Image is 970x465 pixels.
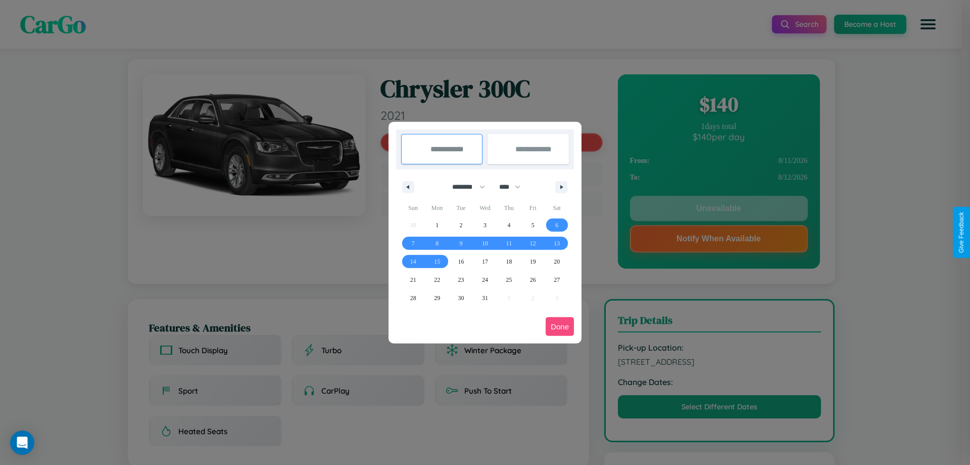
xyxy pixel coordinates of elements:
button: 1 [425,216,449,234]
span: 25 [506,271,512,289]
span: 21 [410,271,416,289]
span: 29 [434,289,440,307]
button: 18 [497,252,521,271]
span: Tue [449,200,473,216]
span: 16 [458,252,464,271]
button: 29 [425,289,449,307]
span: 5 [531,216,535,234]
button: 3 [473,216,497,234]
span: Sat [545,200,569,216]
button: 14 [401,252,425,271]
span: 14 [410,252,416,271]
span: 8 [435,234,439,252]
span: 6 [555,216,558,234]
button: 26 [521,271,545,289]
span: 9 [460,234,463,252]
div: Open Intercom Messenger [10,431,34,455]
span: 10 [482,234,488,252]
button: 5 [521,216,545,234]
button: 21 [401,271,425,289]
span: 24 [482,271,488,289]
button: 2 [449,216,473,234]
span: Fri [521,200,545,216]
button: 9 [449,234,473,252]
span: 3 [483,216,487,234]
span: 23 [458,271,464,289]
button: 28 [401,289,425,307]
button: 15 [425,252,449,271]
span: 22 [434,271,440,289]
button: 22 [425,271,449,289]
button: 12 [521,234,545,252]
span: 20 [554,252,560,271]
button: 13 [545,234,569,252]
button: 4 [497,216,521,234]
span: 2 [460,216,463,234]
span: 28 [410,289,416,307]
button: 31 [473,289,497,307]
span: 1 [435,216,439,234]
span: 17 [482,252,488,271]
span: 27 [554,271,560,289]
button: 24 [473,271,497,289]
span: 18 [506,252,512,271]
button: 8 [425,234,449,252]
button: 7 [401,234,425,252]
span: 26 [530,271,536,289]
button: 23 [449,271,473,289]
span: Mon [425,200,449,216]
span: 12 [530,234,536,252]
button: 30 [449,289,473,307]
span: 4 [507,216,510,234]
span: 31 [482,289,488,307]
button: Done [546,317,574,336]
button: 16 [449,252,473,271]
button: 11 [497,234,521,252]
span: 19 [530,252,536,271]
span: Wed [473,200,497,216]
span: 11 [506,234,512,252]
span: 7 [412,234,415,252]
button: 27 [545,271,569,289]
button: 19 [521,252,545,271]
button: 20 [545,252,569,271]
button: 25 [497,271,521,289]
span: 13 [554,234,560,252]
span: 30 [458,289,464,307]
div: Give Feedback [958,212,965,253]
button: 17 [473,252,497,271]
span: Thu [497,200,521,216]
span: 15 [434,252,440,271]
button: 6 [545,216,569,234]
button: 10 [473,234,497,252]
span: Sun [401,200,425,216]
